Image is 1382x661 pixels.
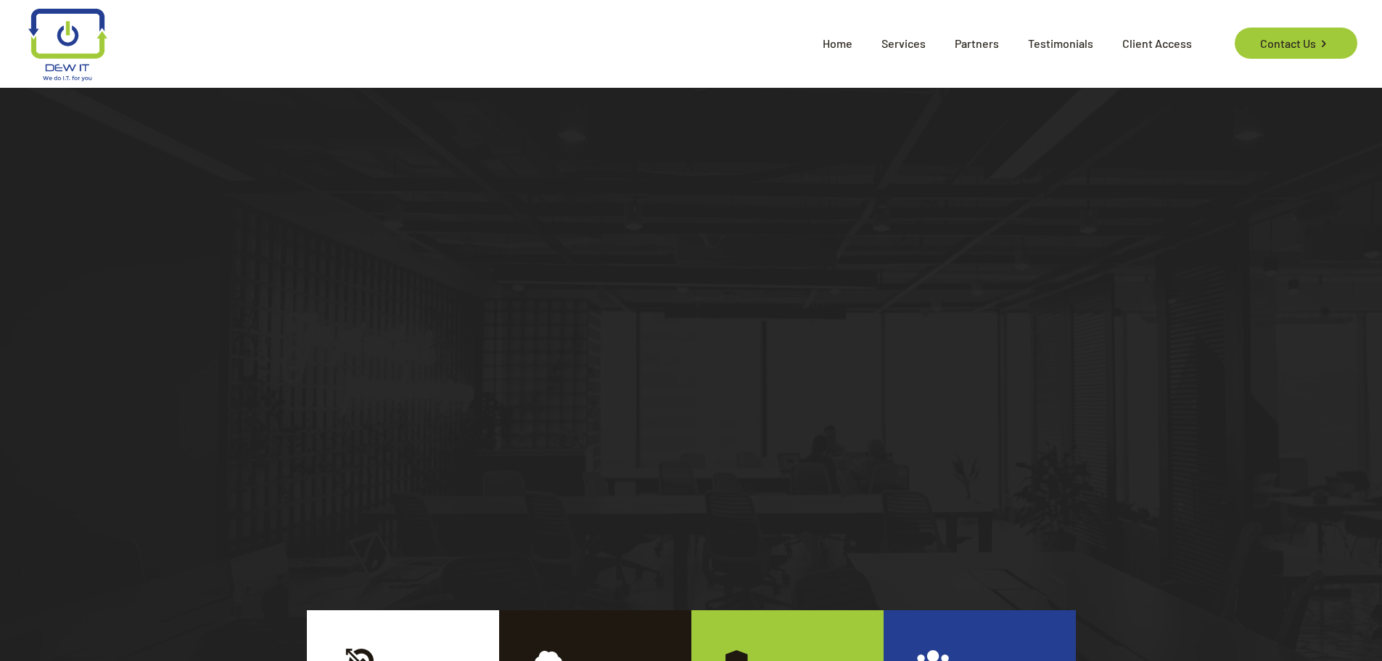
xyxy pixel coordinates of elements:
[940,22,1013,65] span: Partners
[1235,28,1357,59] a: Contact Us
[1108,22,1206,65] span: Client Access
[867,22,940,65] span: Services
[808,22,867,65] span: Home
[1013,22,1108,65] span: Testimonials
[28,9,107,81] img: logo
